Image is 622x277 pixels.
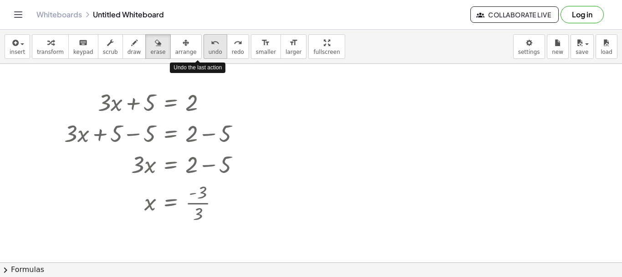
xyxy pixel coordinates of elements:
[552,49,563,55] span: new
[122,34,146,59] button: draw
[234,37,242,48] i: redo
[211,37,219,48] i: undo
[170,63,225,73] div: Undo the last action
[127,49,141,55] span: draw
[73,49,93,55] span: keypad
[308,34,345,59] button: fullscreen
[10,49,25,55] span: insert
[576,49,588,55] span: save
[478,10,551,19] span: Collaborate Live
[518,49,540,55] span: settings
[36,10,82,19] a: Whiteboards
[175,49,197,55] span: arrange
[513,34,545,59] button: settings
[251,34,281,59] button: format_sizesmaller
[547,34,569,59] button: new
[289,37,298,48] i: format_size
[261,37,270,48] i: format_size
[32,34,69,59] button: transform
[150,49,165,55] span: erase
[11,7,25,22] button: Toggle navigation
[98,34,123,59] button: scrub
[470,6,559,23] button: Collaborate Live
[5,34,30,59] button: insert
[313,49,340,55] span: fullscreen
[286,49,301,55] span: larger
[280,34,306,59] button: format_sizelarger
[103,49,118,55] span: scrub
[68,34,98,59] button: keyboardkeypad
[79,37,87,48] i: keyboard
[232,49,244,55] span: redo
[571,34,594,59] button: save
[596,34,617,59] button: load
[204,34,227,59] button: undoundo
[561,6,604,23] button: Log in
[37,49,64,55] span: transform
[601,49,612,55] span: load
[145,34,170,59] button: erase
[170,34,202,59] button: arrange
[256,49,276,55] span: smaller
[227,34,249,59] button: redoredo
[209,49,222,55] span: undo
